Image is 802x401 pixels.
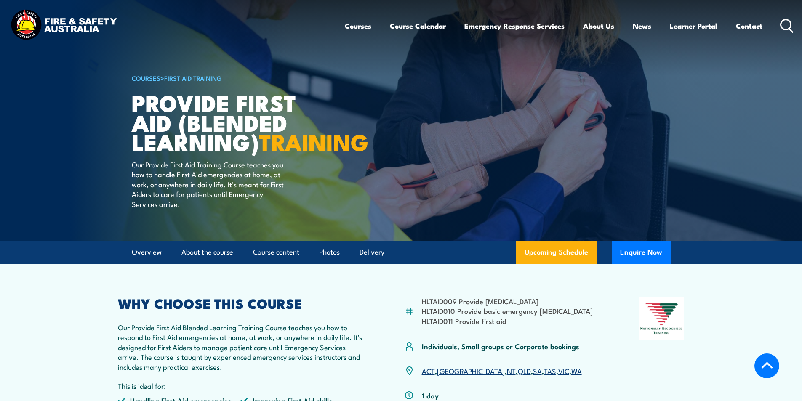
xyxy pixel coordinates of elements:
a: ACT [422,366,435,376]
a: First Aid Training [164,73,222,82]
a: Upcoming Schedule [516,241,597,264]
a: NT [507,366,516,376]
a: Photos [319,241,340,263]
li: HLTAID009 Provide [MEDICAL_DATA] [422,296,593,306]
p: Individuals, Small groups or Corporate bookings [422,341,579,351]
a: SA [533,366,542,376]
a: Overview [132,241,162,263]
button: Enquire Now [612,241,671,264]
a: VIC [558,366,569,376]
p: This is ideal for: [118,381,364,390]
a: Learner Portal [670,15,717,37]
h6: > [132,73,340,83]
a: [GEOGRAPHIC_DATA] [437,366,505,376]
a: News [633,15,651,37]
img: Nationally Recognised Training logo. [639,297,685,340]
a: WA [571,366,582,376]
a: COURSES [132,73,160,82]
strong: TRAINING [259,124,368,159]
p: Our Provide First Aid Blended Learning Training Course teaches you how to respond to First Aid em... [118,322,364,372]
h2: WHY CHOOSE THIS COURSE [118,297,364,309]
a: TAS [544,366,556,376]
p: Our Provide First Aid Training Course teaches you how to handle First Aid emergencies at home, at... [132,159,285,209]
li: HLTAID010 Provide basic emergency [MEDICAL_DATA] [422,306,593,316]
a: About the course [181,241,233,263]
a: QLD [518,366,531,376]
h1: Provide First Aid (Blended Learning) [132,93,340,151]
a: Contact [736,15,762,37]
p: , , , , , , , [422,366,582,376]
li: HLTAID011 Provide first aid [422,316,593,326]
p: 1 day [422,390,439,400]
a: Courses [345,15,371,37]
a: Delivery [360,241,384,263]
a: About Us [583,15,614,37]
a: Emergency Response Services [464,15,565,37]
a: Course Calendar [390,15,446,37]
a: Course content [253,241,299,263]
